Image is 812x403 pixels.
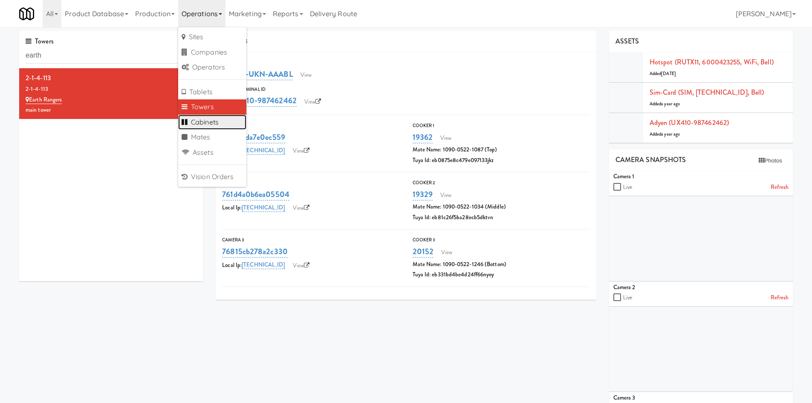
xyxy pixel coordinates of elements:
[296,69,316,81] a: View
[661,101,680,107] span: a year ago
[289,145,314,157] a: View
[613,282,789,293] div: Camera 2
[178,145,246,160] a: Assets
[222,85,590,94] div: Adyen Terminal Id
[222,236,399,244] div: Camera 3
[222,131,285,143] a: 1e9c85da7e0ec559
[413,270,590,280] div: Tuya Id: eb331bd4be4d24ff66nyoy
[616,155,686,165] span: CAMERA SNAPSHOTS
[413,212,590,223] div: Tuya Id: eb81c26f5ba28ecb5dktvn
[413,202,590,212] div: Mate Name: 1090-0522-1034 (Middle)
[222,59,590,67] div: Tablet
[650,87,764,97] a: Sim-card (SIM, [TECHNICAL_ID], Bell)
[650,57,774,67] a: Hotspot (RUTX11, 6000423255, WiFi, Bell)
[178,29,246,45] a: Sites
[242,203,285,212] a: [TECHNICAL_ID]
[178,84,246,100] a: Tablets
[613,171,789,182] div: Camera 1
[26,105,196,116] div: main tower
[178,60,246,75] a: Operators
[616,36,639,46] span: ASSETS
[242,261,285,269] a: [TECHNICAL_ID]
[661,131,680,137] span: a year ago
[222,188,289,200] a: 761d4a0b6ea05504
[222,68,292,80] a: AWD-UKN-AAABL
[413,145,590,155] div: Mate Name: 1090-0522-1087 (Top)
[26,72,196,84] div: 2-1-4-113
[178,45,246,60] a: Companies
[26,36,54,46] span: Towers
[19,6,34,21] img: Micromart
[650,70,676,77] span: Added
[26,96,62,104] a: Earth Rangers
[661,70,676,77] span: [DATE]
[623,293,632,303] label: Live
[222,202,399,215] div: Local Ip:
[222,246,288,258] a: 76815cb278a2c330
[222,259,399,272] div: Local Ip:
[300,96,326,108] a: View
[178,99,246,115] a: Towers
[650,118,729,128] a: Adyen (UX410-987462462)
[26,84,196,95] div: 2-1-4-113
[771,293,789,303] a: Refresh
[436,189,456,202] a: View
[413,246,434,258] a: 20152
[413,122,590,130] div: Cooker 1
[222,179,399,187] div: Camera 2
[413,131,433,143] a: 19362
[413,188,433,200] a: 19329
[289,259,314,272] a: View
[771,182,789,193] a: Refresh
[413,236,590,244] div: Cooker 3
[222,95,297,107] a: UX410-987462462
[289,202,314,215] a: View
[436,132,456,145] a: View
[413,259,590,270] div: Mate Name: 1090-0522-1246 (Bottom)
[178,115,246,130] a: Cabinets
[437,246,457,259] a: View
[650,131,680,137] span: Added
[222,145,399,157] div: Local Ip:
[216,31,596,52] div: 2-1-4-113
[413,179,590,187] div: Cooker 2
[754,154,786,167] button: Photos
[19,68,203,119] li: 2-1-4-1132-1-4-113 Earth Rangersmain tower
[623,182,632,193] label: Live
[650,101,680,107] span: Added
[178,130,246,145] a: Mates
[242,146,285,155] a: [TECHNICAL_ID]
[178,169,246,185] a: Vision Orders
[413,155,590,166] div: Tuya Id: eb0875e8c479e097133jkz
[26,48,196,64] input: Search towers
[222,122,399,130] div: Camera 1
